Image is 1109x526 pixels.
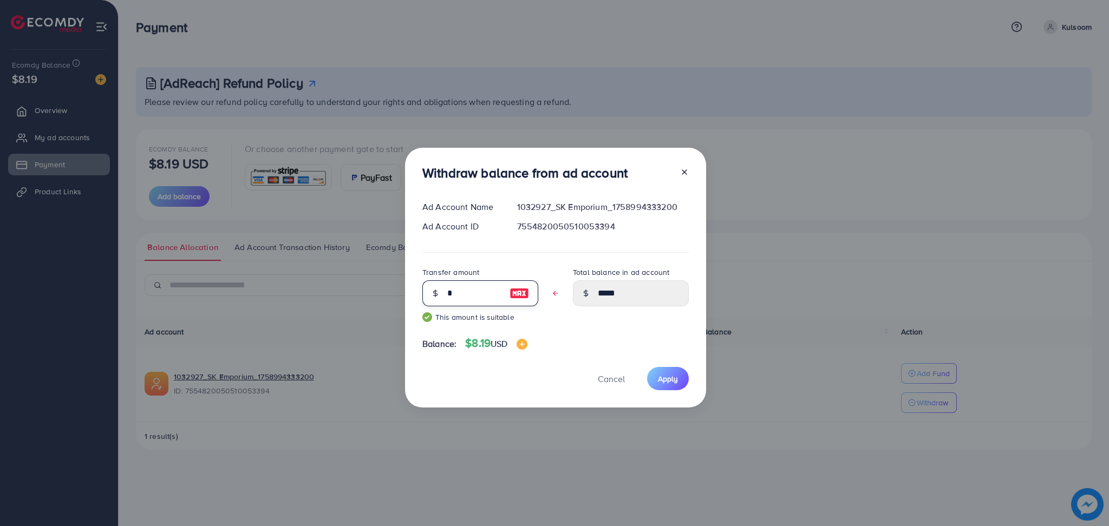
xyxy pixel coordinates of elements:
h3: Withdraw balance from ad account [422,165,628,181]
div: Ad Account ID [414,220,508,233]
div: 7554820050510053394 [508,220,697,233]
button: Cancel [584,367,638,390]
span: Apply [658,373,678,384]
label: Total balance in ad account [573,267,669,278]
label: Transfer amount [422,267,479,278]
small: This amount is suitable [422,312,538,323]
button: Apply [647,367,689,390]
div: Ad Account Name [414,201,508,213]
h4: $8.19 [465,337,527,350]
div: 1032927_SK Emporium_1758994333200 [508,201,697,213]
img: image [510,287,529,300]
span: USD [491,338,507,350]
span: Balance: [422,338,456,350]
img: guide [422,312,432,322]
span: Cancel [598,373,625,385]
img: image [517,339,527,350]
